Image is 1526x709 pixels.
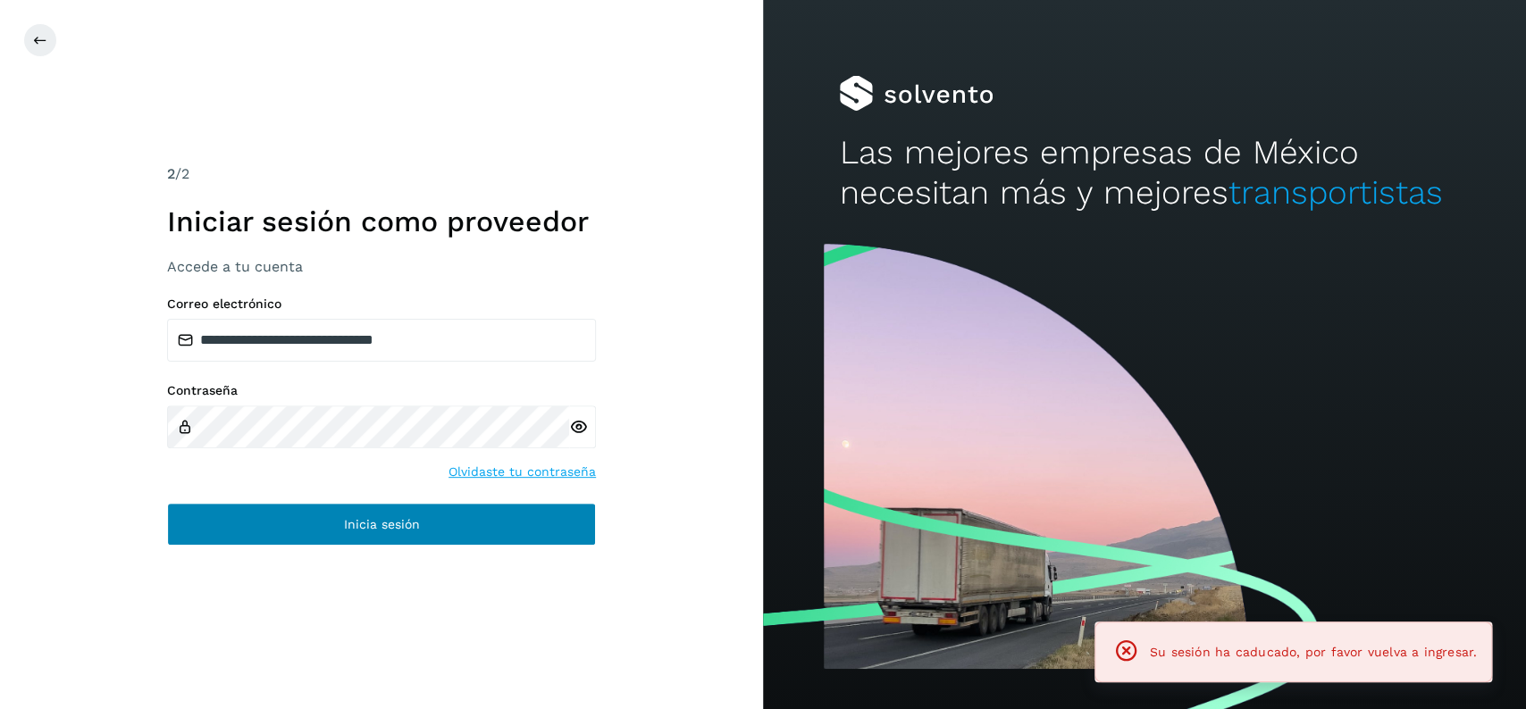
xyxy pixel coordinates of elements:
span: transportistas [1228,173,1442,212]
label: Correo electrónico [167,296,596,312]
span: Su sesión ha caducado, por favor vuelva a ingresar. [1150,645,1477,659]
label: Contraseña [167,383,596,398]
h2: Las mejores empresas de México necesitan más y mejores [839,133,1449,213]
div: /2 [167,163,596,185]
span: 2 [167,165,175,182]
button: Inicia sesión [167,503,596,546]
h1: Iniciar sesión como proveedor [167,204,596,238]
span: Inicia sesión [344,518,420,530]
a: Olvidaste tu contraseña [449,463,596,481]
h3: Accede a tu cuenta [167,258,596,275]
